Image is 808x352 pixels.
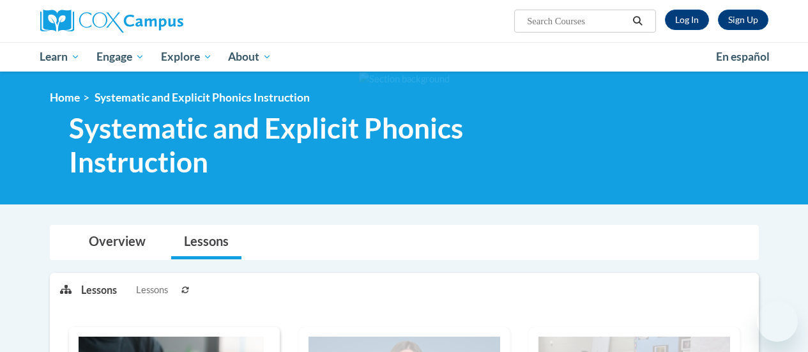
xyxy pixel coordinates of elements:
a: Overview [76,226,158,259]
a: About [220,42,280,72]
a: Explore [153,42,220,72]
a: Learn [32,42,89,72]
a: Log In [665,10,709,30]
span: Systematic and Explicit Phonics Instruction [95,91,310,104]
iframe: Button to launch messaging window [757,301,798,342]
span: About [228,49,271,65]
img: Section background [359,72,450,86]
div: Main menu [31,42,778,72]
a: En español [708,43,778,70]
span: Learn [40,49,80,65]
input: Search Courses [526,13,628,29]
span: Engage [96,49,144,65]
a: Engage [88,42,153,72]
a: Home [50,91,80,104]
a: Register [718,10,768,30]
a: Cox Campus [40,10,270,33]
a: Lessons [171,226,241,259]
span: En español [716,50,770,63]
span: Lessons [136,283,168,297]
button: Search [628,13,647,29]
i:  [632,17,643,26]
p: Lessons [81,283,117,297]
img: Cox Campus [40,10,183,33]
span: Systematic and Explicit Phonics Instruction [69,111,596,179]
span: Explore [161,49,212,65]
